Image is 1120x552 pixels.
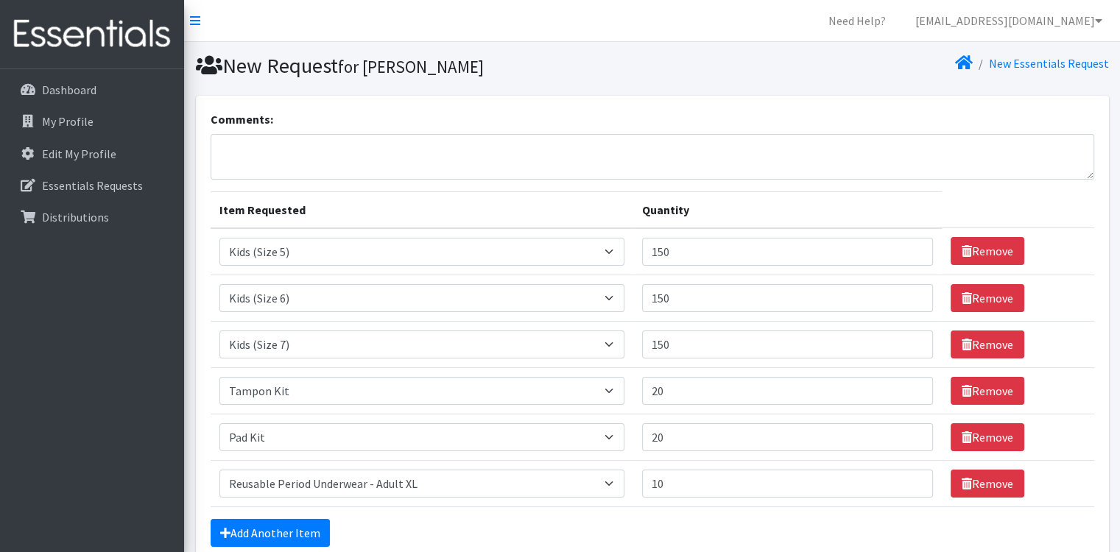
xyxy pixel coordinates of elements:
a: Remove [951,470,1024,498]
a: Remove [951,377,1024,405]
a: Need Help? [817,6,898,35]
small: for [PERSON_NAME] [338,56,484,77]
h1: New Request [196,53,647,79]
th: Item Requested [211,191,633,228]
a: Essentials Requests [6,171,178,200]
a: Remove [951,237,1024,265]
a: Edit My Profile [6,139,178,169]
p: Edit My Profile [42,146,116,161]
a: Remove [951,284,1024,312]
a: Dashboard [6,75,178,105]
a: [EMAIL_ADDRESS][DOMAIN_NAME] [904,6,1114,35]
th: Quantity [633,191,942,228]
p: Essentials Requests [42,178,143,193]
a: Remove [951,330,1024,358]
a: My Profile [6,107,178,136]
a: Add Another Item [211,519,330,547]
a: Distributions [6,202,178,232]
p: Dashboard [42,82,96,97]
p: Distributions [42,210,109,224]
img: HumanEssentials [6,10,178,59]
a: New Essentials Request [989,56,1109,71]
p: My Profile [42,114,94,129]
label: Comments: [211,110,273,128]
a: Remove [951,423,1024,451]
